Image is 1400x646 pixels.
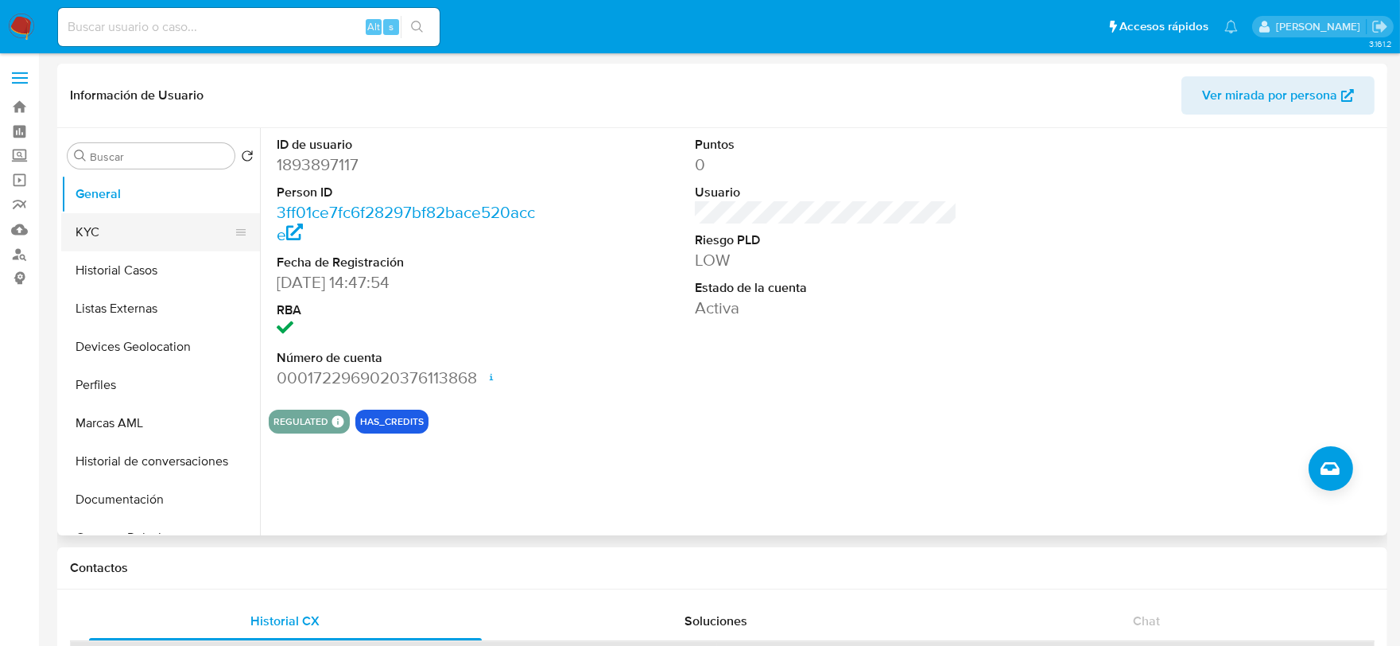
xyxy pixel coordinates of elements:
a: Salir [1371,18,1388,35]
button: search-icon [401,16,433,38]
span: Ver mirada por persona [1202,76,1337,115]
button: Ver mirada por persona [1181,76,1375,115]
p: dalia.goicochea@mercadolibre.com.mx [1276,19,1366,34]
button: KYC [61,213,247,251]
button: Historial Casos [61,251,260,290]
h1: Contactos [70,560,1375,576]
dt: Estado de la cuenta [695,279,958,297]
button: Cruces y Relaciones [61,519,260,557]
dt: RBA [277,302,540,319]
input: Buscar usuario o caso... [58,17,440,37]
span: Chat [1133,612,1160,630]
button: Perfiles [61,366,260,404]
button: Documentación [61,481,260,519]
dd: Activa [695,297,958,319]
button: Volver al orden por defecto [241,150,254,167]
a: 3ff01ce7fc6f28297bf82bace520acce [277,200,535,246]
dd: 0001722969020376113868 [277,367,540,389]
button: General [61,175,260,213]
dt: Usuario [695,184,958,201]
button: Buscar [74,150,87,162]
dt: Fecha de Registración [277,254,540,271]
dd: 1893897117 [277,154,540,176]
dt: Puntos [695,136,958,154]
span: Accesos rápidos [1119,18,1208,35]
a: Notificaciones [1224,20,1238,33]
button: Historial de conversaciones [61,442,260,481]
span: s [389,19,394,34]
dd: [DATE] 14:47:54 [277,271,540,294]
dt: Riesgo PLD [695,232,958,249]
dd: 0 [695,154,958,176]
dt: Person ID [277,184,540,201]
button: Listas Externas [61,290,260,328]
h1: Información de Usuario [70,88,204,103]
input: Buscar [90,150,228,164]
span: Alt [367,19,380,34]
button: Marcas AML [61,404,260,442]
dt: Número de cuenta [277,349,540,367]
dd: LOW [695,249,958,271]
dt: ID de usuario [277,136,540,154]
span: Soluciones [684,612,747,630]
span: Historial CX [250,612,320,630]
button: Devices Geolocation [61,328,260,366]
